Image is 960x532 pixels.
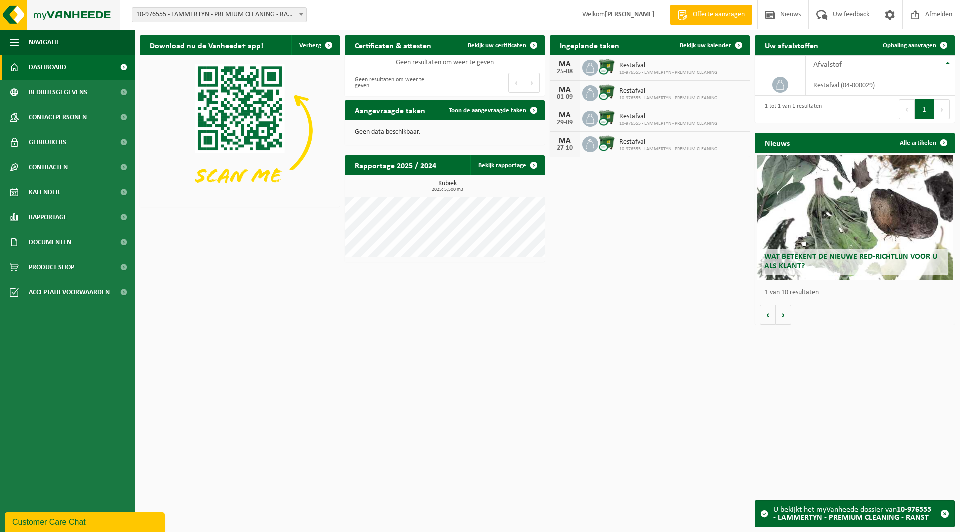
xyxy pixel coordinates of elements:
[555,119,575,126] div: 29-09
[350,187,545,192] span: 2025: 5,500 m3
[350,180,545,192] h3: Kubiek
[441,100,544,120] a: Toon de aangevraagde taken
[555,68,575,75] div: 25-08
[680,42,731,49] span: Bekijk uw kalender
[598,109,615,126] img: WB-1100-CU
[934,99,950,119] button: Next
[555,60,575,68] div: MA
[350,72,440,94] div: Geen resultaten om weer te geven
[29,280,110,305] span: Acceptatievoorwaarden
[619,95,717,101] span: 10-976555 - LAMMERTYN - PREMIUM CLEANING
[132,8,306,22] span: 10-976555 - LAMMERTYN - PREMIUM CLEANING - RANST
[757,155,953,280] a: Wat betekent de nieuwe RED-richtlijn voor u als klant?
[776,305,791,325] button: Volgende
[764,253,937,270] span: Wat betekent de nieuwe RED-richtlijn voor u als klant?
[29,80,87,105] span: Bedrijfsgegevens
[755,133,800,152] h2: Nieuws
[619,138,717,146] span: Restafval
[508,73,524,93] button: Previous
[915,99,934,119] button: 1
[355,129,535,136] p: Geen data beschikbaar.
[672,35,749,55] a: Bekijk uw kalender
[29,30,60,55] span: Navigatie
[460,35,544,55] a: Bekijk uw certificaten
[773,501,935,527] div: U bekijkt het myVanheede dossier van
[29,230,71,255] span: Documenten
[345,155,446,175] h2: Rapportage 2025 / 2024
[132,7,307,22] span: 10-976555 - LAMMERTYN - PREMIUM CLEANING - RANST
[875,35,954,55] a: Ophaling aanvragen
[345,55,545,69] td: Geen resultaten om weer te geven
[29,55,66,80] span: Dashboard
[760,305,776,325] button: Vorige
[760,98,822,120] div: 1 tot 1 van 1 resultaten
[140,55,340,205] img: Download de VHEPlus App
[619,113,717,121] span: Restafval
[470,155,544,175] a: Bekijk rapportage
[140,35,273,55] h2: Download nu de Vanheede+ app!
[598,58,615,75] img: WB-1100-CU
[619,70,717,76] span: 10-976555 - LAMMERTYN - PREMIUM CLEANING
[598,135,615,152] img: WB-1100-CU
[29,130,66,155] span: Gebruikers
[291,35,339,55] button: Verberg
[29,180,60,205] span: Kalender
[555,145,575,152] div: 27-10
[555,111,575,119] div: MA
[619,121,717,127] span: 10-976555 - LAMMERTYN - PREMIUM CLEANING
[755,35,828,55] h2: Uw afvalstoffen
[619,146,717,152] span: 10-976555 - LAMMERTYN - PREMIUM CLEANING
[555,86,575,94] div: MA
[813,61,842,69] span: Afvalstof
[619,62,717,70] span: Restafval
[29,105,87,130] span: Contactpersonen
[619,87,717,95] span: Restafval
[765,289,950,296] p: 1 van 10 resultaten
[555,94,575,101] div: 01-09
[892,133,954,153] a: Alle artikelen
[524,73,540,93] button: Next
[345,35,441,55] h2: Certificaten & attesten
[605,11,655,18] strong: [PERSON_NAME]
[555,137,575,145] div: MA
[806,74,955,96] td: restafval (04-000029)
[449,107,526,114] span: Toon de aangevraagde taken
[5,510,167,532] iframe: chat widget
[299,42,321,49] span: Verberg
[773,506,931,522] strong: 10-976555 - LAMMERTYN - PREMIUM CLEANING - RANST
[29,255,74,280] span: Product Shop
[345,100,435,120] h2: Aangevraagde taken
[670,5,752,25] a: Offerte aanvragen
[899,99,915,119] button: Previous
[690,10,747,20] span: Offerte aanvragen
[468,42,526,49] span: Bekijk uw certificaten
[29,155,68,180] span: Contracten
[550,35,629,55] h2: Ingeplande taken
[883,42,936,49] span: Ophaling aanvragen
[29,205,67,230] span: Rapportage
[598,84,615,101] img: WB-1100-CU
